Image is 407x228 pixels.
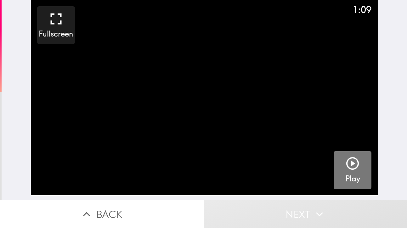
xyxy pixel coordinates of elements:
[353,3,371,16] div: 1:09
[39,29,73,39] h5: Fullscreen
[37,6,75,44] button: Fullscreen
[345,174,360,184] h5: Play
[334,151,371,189] button: Play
